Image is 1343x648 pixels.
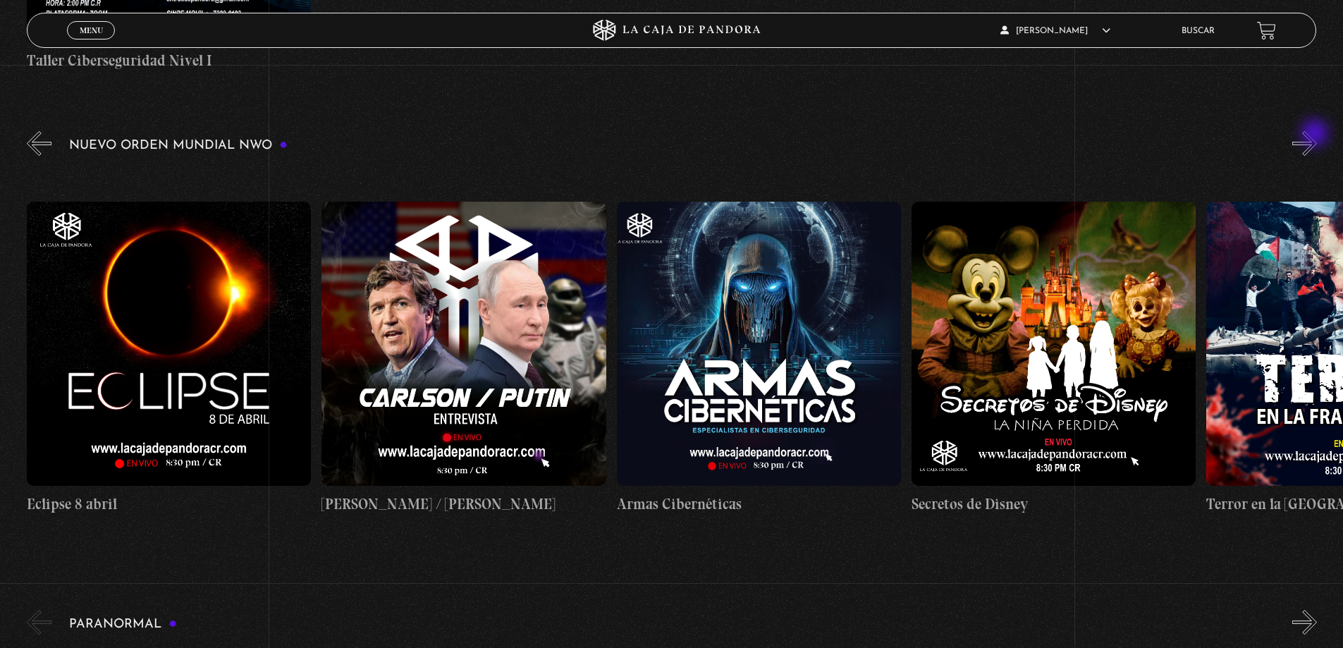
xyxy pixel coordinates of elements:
h4: Taller Ciberseguridad Nivel I [27,49,311,72]
a: [PERSON_NAME] / [PERSON_NAME] [321,166,606,551]
span: Menu [80,26,103,35]
h4: Eclipse 8 abril [27,493,311,515]
button: Previous [27,610,51,635]
h3: Nuevo Orden Mundial NWO [69,139,288,152]
h4: [PERSON_NAME] / [PERSON_NAME] [321,493,606,515]
h4: Armas Cibernéticas [617,493,901,515]
button: Next [1292,610,1317,635]
a: Buscar [1182,27,1215,35]
a: Armas Cibernéticas [617,166,901,551]
button: Previous [27,131,51,156]
span: [PERSON_NAME] [1000,27,1110,35]
h4: Secretos de Disney [912,493,1196,515]
span: Cerrar [75,38,108,48]
h3: Paranormal [69,618,177,631]
button: Next [1292,131,1317,156]
a: View your shopping cart [1257,21,1276,40]
a: Eclipse 8 abril [27,166,311,551]
a: Secretos de Disney [912,166,1196,551]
